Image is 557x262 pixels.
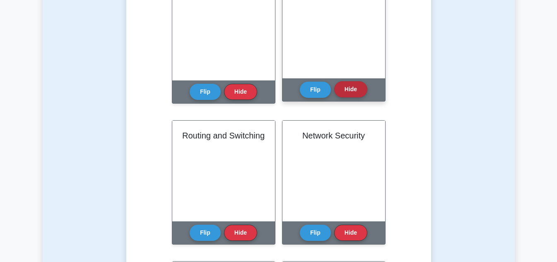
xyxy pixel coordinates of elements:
button: Hide [224,84,257,100]
button: Flip [300,82,331,98]
button: Hide [334,225,367,241]
h2: Routing and Switching [182,131,265,141]
button: Hide [224,225,257,241]
button: Flip [190,84,221,100]
button: Flip [300,225,331,241]
button: Flip [190,225,221,241]
h2: Network Security [292,131,375,141]
button: Hide [334,81,367,97]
